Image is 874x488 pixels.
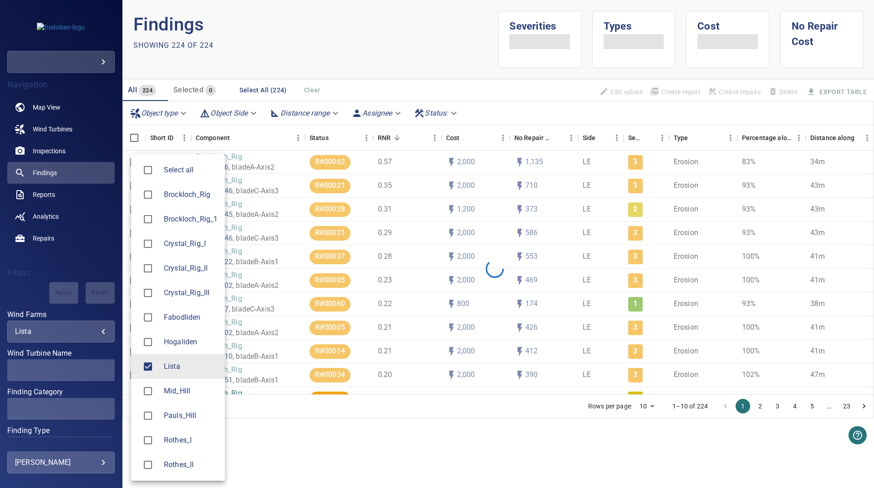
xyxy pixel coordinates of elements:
div: Wind Farms Crystal_Rig_I [164,238,218,249]
span: Lista [164,361,218,372]
span: Rothes_I [164,435,218,446]
span: Mid_Hill [164,386,218,397]
span: Pauls_Hill [138,406,158,425]
span: Brockloch_Rig_1 [138,210,158,229]
span: Rothes_II [164,459,218,470]
span: Rothes_I [138,431,158,450]
div: Wind Farms Rothes_I [164,435,218,446]
span: Crystal_Rig_I [138,234,158,253]
span: Brockloch_Rig [164,189,218,200]
div: Wind Farms Crystal_Rig_II [164,263,218,274]
div: Wind Farms Hogaliden [164,337,218,347]
ul: Lista [131,154,225,481]
div: Wind Farms Mid_Hill [164,386,218,397]
span: Rothes_II [138,455,158,474]
div: Wind Farms Fabodliden [164,312,218,323]
span: Hogaliden [164,337,218,347]
span: Brockloch_Rig_1 [164,214,218,225]
span: Crystal_Rig_III [164,287,218,298]
span: Brockloch_Rig [138,185,158,204]
span: Crystal_Rig_I [164,238,218,249]
span: Crystal_Rig_II [138,259,158,278]
span: Fabodliden [138,308,158,327]
span: Crystal_Rig_III [138,283,158,302]
div: Wind Farms Brockloch_Rig [164,189,218,200]
span: Hogaliden [138,332,158,352]
span: Crystal_Rig_II [164,263,218,274]
div: Wind Farms Brockloch_Rig_1 [164,214,218,225]
div: Wind Farms Rothes_II [164,459,218,470]
div: Wind Farms Crystal_Rig_III [164,287,218,298]
span: Mid_Hill [138,382,158,401]
span: Fabodliden [164,312,218,323]
span: Select all [164,165,218,176]
div: Wind Farms Lista [164,361,218,372]
div: Wind Farms Pauls_Hill [164,410,218,421]
span: Lista [138,357,158,376]
span: Pauls_Hill [164,410,218,421]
